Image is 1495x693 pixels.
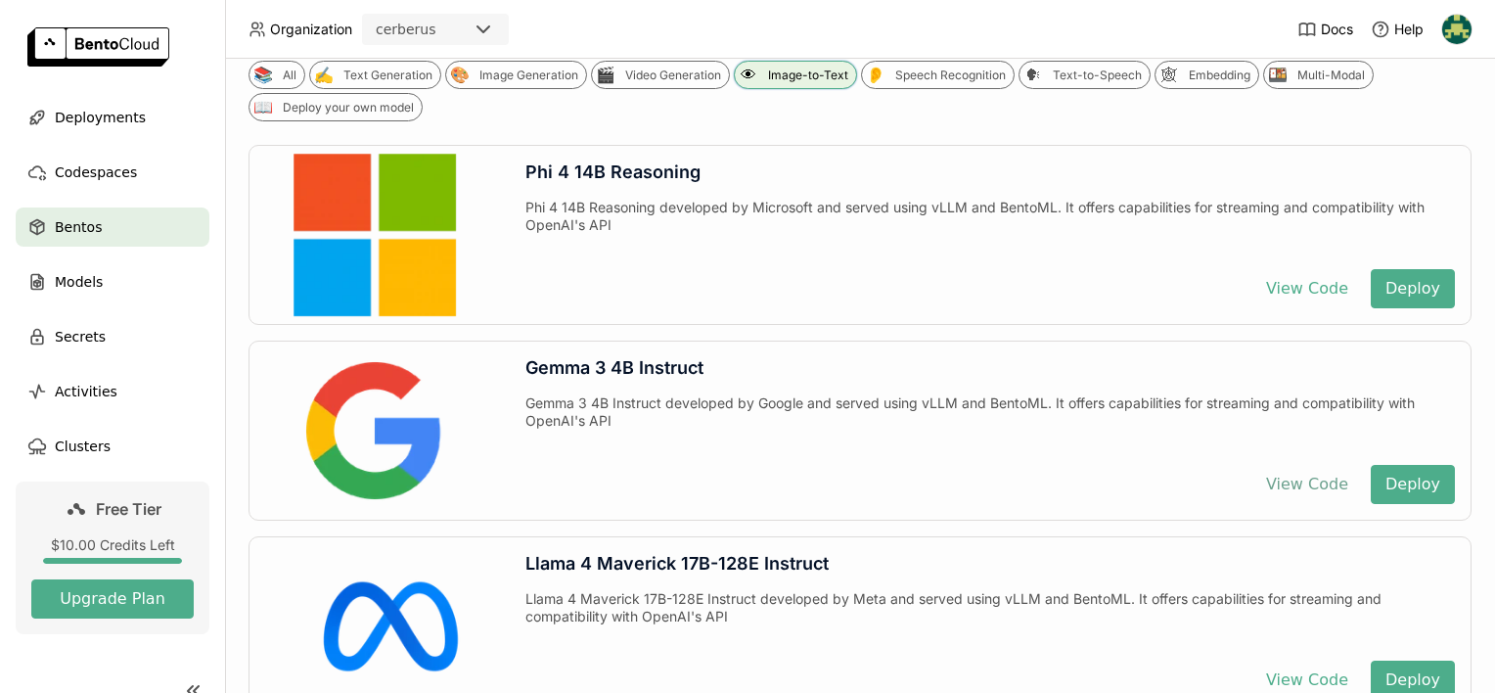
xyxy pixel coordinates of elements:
input: Selected cerberus. [438,21,440,40]
span: Secrets [55,325,106,348]
div: 🎨 [449,65,470,85]
a: Free Tier$10.00 Credits LeftUpgrade Plan [16,482,209,634]
div: Help [1371,20,1424,39]
a: Bentos [16,208,209,247]
div: Video Generation [625,68,721,83]
span: Models [55,270,103,294]
div: $10.00 Credits Left [31,536,194,554]
span: Help [1394,21,1424,38]
div: ✍️ [313,65,334,85]
div: 📚All [249,61,305,89]
img: Gemma 3 4B Instruct [286,342,464,520]
div: 👂 [865,65,885,85]
span: Docs [1321,21,1353,38]
a: Secrets [16,317,209,356]
img: Joao Pedro Salgado Cunha [1442,15,1472,44]
img: logo [27,27,169,67]
button: View Code [1251,269,1363,308]
div: 👁 [738,65,758,85]
div: Gemma 3 4B Instruct [525,357,1455,379]
div: Llama 4 Maverick 17B-128E Instruct developed by Meta and served using vLLM and BentoML. It offers... [525,590,1455,645]
span: Clusters [55,435,111,458]
div: 📚 [252,65,273,85]
div: 🍱Multi-Modal [1263,61,1374,89]
div: 🗣Text-to-Speech [1019,61,1151,89]
a: Codespaces [16,153,209,192]
a: Deployments [16,98,209,137]
span: Codespaces [55,161,137,184]
img: Phi 4 14B Reasoning [286,146,464,324]
div: Multi-Modal [1297,68,1365,83]
div: Phi 4 14B Reasoning developed by Microsoft and served using vLLM and BentoML. It offers capabilit... [525,199,1455,254]
div: Llama 4 Maverick 17B-128E Instruct [525,553,1455,575]
button: View Code [1251,465,1363,504]
div: 🎬 [595,65,615,85]
div: cerberus [376,20,436,39]
div: 👁Image-to-Text [734,61,857,89]
span: Organization [270,21,352,38]
div: Image Generation [479,68,578,83]
button: Deploy [1371,269,1455,308]
div: Text-to-Speech [1053,68,1142,83]
div: Text Generation [343,68,432,83]
div: All [283,68,296,83]
div: Speech Recognition [895,68,1006,83]
button: Deploy [1371,465,1455,504]
div: 📖Deploy your own model [249,93,423,121]
div: 🍱 [1267,65,1288,85]
span: Deployments [55,106,146,129]
div: Phi 4 14B Reasoning [525,162,1455,183]
a: Activities [16,372,209,411]
div: Gemma 3 4B Instruct developed by Google and served using vLLM and BentoML. It offers capabilities... [525,394,1455,449]
div: ✍️Text Generation [309,61,441,89]
div: 🕸 [1158,65,1179,85]
div: 🎬Video Generation [591,61,730,89]
a: Clusters [16,427,209,466]
div: Deploy your own model [283,100,414,115]
a: Models [16,262,209,301]
div: 👂Speech Recognition [861,61,1015,89]
div: 🗣 [1022,65,1043,85]
span: Free Tier [96,499,161,519]
div: 🕸Embedding [1155,61,1259,89]
div: Embedding [1189,68,1250,83]
div: Image-to-Text [768,68,848,83]
div: 📖 [252,97,273,117]
a: Docs [1297,20,1353,39]
button: Upgrade Plan [31,579,194,619]
div: 🎨Image Generation [445,61,587,89]
span: Bentos [55,215,102,239]
span: Activities [55,380,117,403]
